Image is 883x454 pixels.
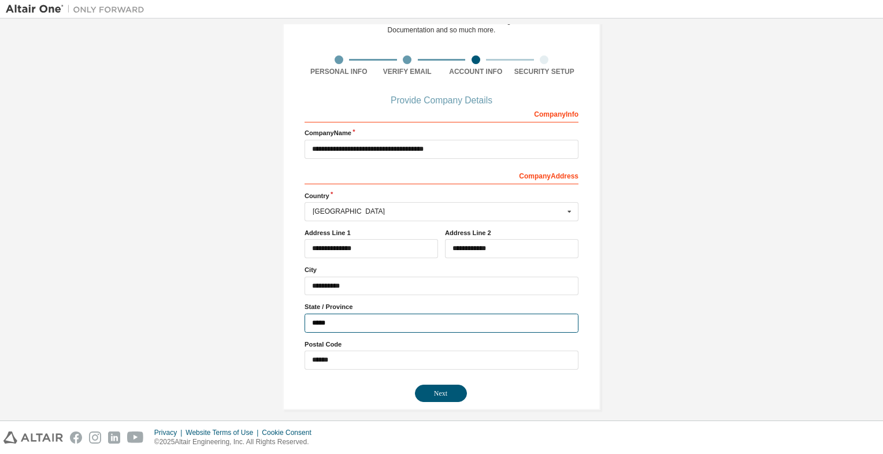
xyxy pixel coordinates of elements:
[366,16,518,35] div: For Free Trials, Licenses, Downloads, Learning & Documentation and so much more.
[108,431,120,444] img: linkedin.svg
[305,265,578,274] label: City
[305,104,578,122] div: Company Info
[3,431,63,444] img: altair_logo.svg
[185,428,262,437] div: Website Terms of Use
[373,67,442,76] div: Verify Email
[305,191,578,200] label: Country
[154,428,185,437] div: Privacy
[89,431,101,444] img: instagram.svg
[305,302,578,311] label: State / Province
[305,97,578,104] div: Provide Company Details
[305,128,578,137] label: Company Name
[154,437,318,447] p: © 2025 Altair Engineering, Inc. All Rights Reserved.
[6,3,150,15] img: Altair One
[510,67,579,76] div: Security Setup
[441,67,510,76] div: Account Info
[445,228,578,237] label: Address Line 2
[262,428,318,437] div: Cookie Consent
[305,228,438,237] label: Address Line 1
[313,208,564,215] div: [GEOGRAPHIC_DATA]
[305,67,373,76] div: Personal Info
[127,431,144,444] img: youtube.svg
[70,431,82,444] img: facebook.svg
[305,340,578,349] label: Postal Code
[305,166,578,184] div: Company Address
[415,385,467,402] button: Next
